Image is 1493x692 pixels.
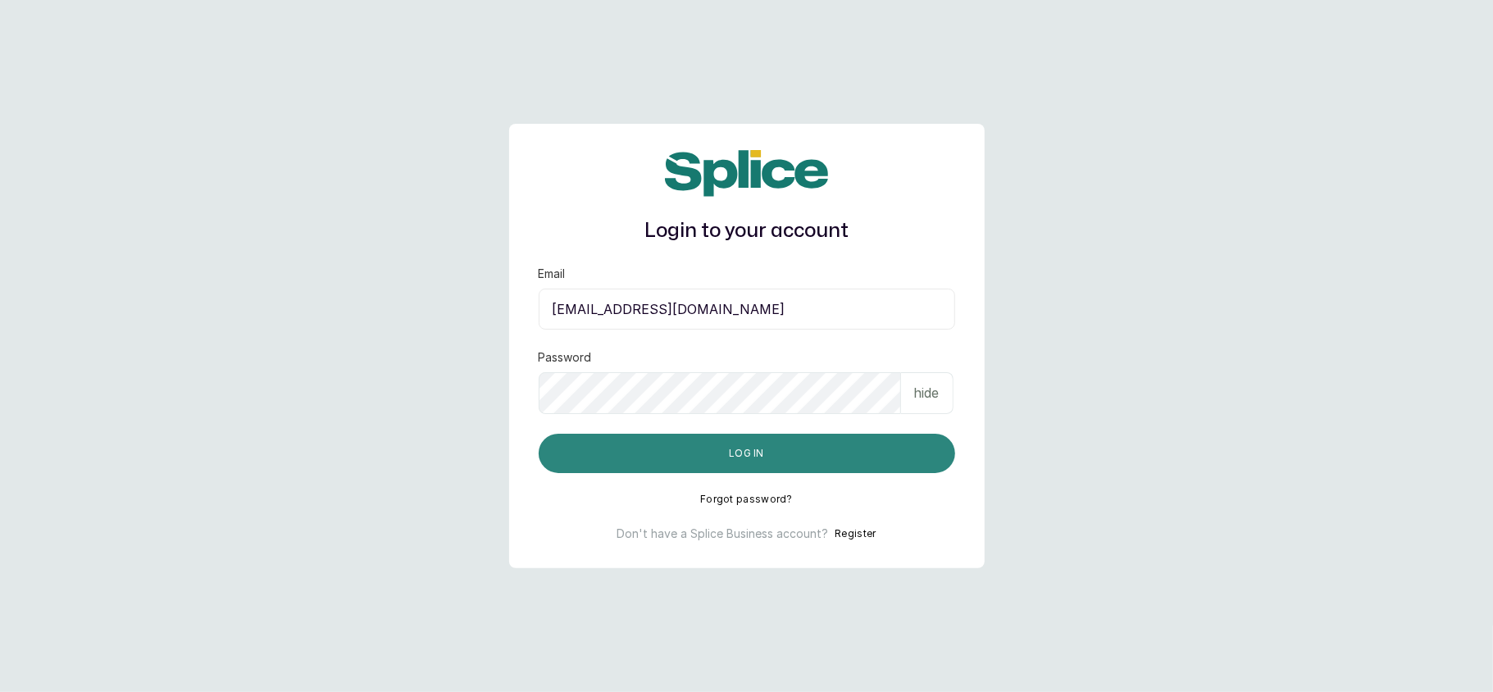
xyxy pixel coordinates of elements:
label: Email [539,266,566,282]
label: Password [539,349,592,366]
p: hide [914,383,940,403]
button: Forgot password? [700,493,793,506]
input: email@acme.com [539,289,955,330]
button: Log in [539,434,955,473]
button: Register [835,526,876,542]
p: Don't have a Splice Business account? [617,526,828,542]
h1: Login to your account [539,216,955,246]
